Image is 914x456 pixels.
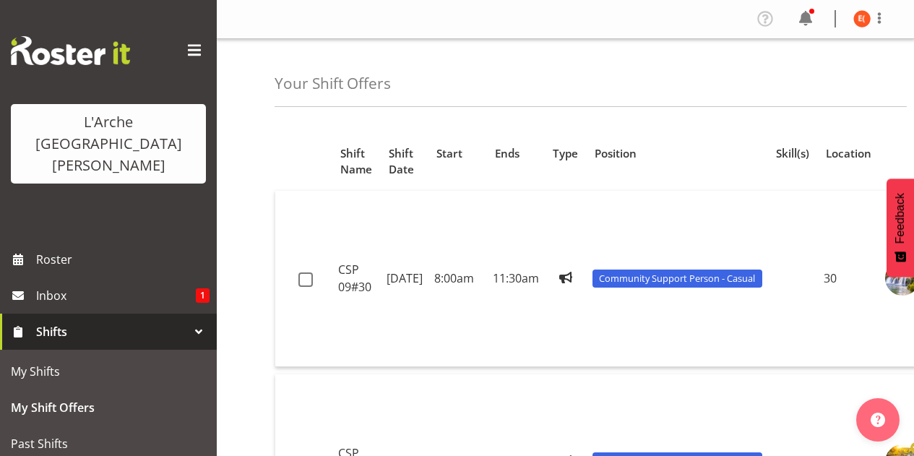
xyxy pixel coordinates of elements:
span: My Shifts [11,361,206,382]
span: Skill(s) [776,145,809,162]
span: Ends [495,145,519,162]
span: Shifts [36,321,188,343]
span: My Shift Offers [11,397,206,418]
span: Past Shifts [11,433,206,455]
span: Type [553,145,578,162]
img: estelle-yuqi-pu11509.jpg [853,10,871,27]
td: 30 [818,191,880,367]
a: My Shifts [4,353,213,390]
span: Community Support Person - Casual [599,272,755,285]
span: Feedback [894,193,907,244]
span: Roster [36,249,210,270]
div: L'Arche [GEOGRAPHIC_DATA][PERSON_NAME] [25,111,191,176]
span: Start [436,145,462,162]
h4: Your Shift Offers [275,75,391,92]
span: Location [826,145,871,162]
td: [DATE] [381,191,428,367]
img: help-xxl-2.png [871,413,885,427]
td: CSP 09#30 [332,191,381,367]
img: Rosterit website logo [11,36,130,65]
span: Inbox [36,285,196,306]
td: 11:30am [487,191,545,367]
td: 8:00am [428,191,487,367]
span: Position [595,145,637,162]
span: Shift Name [340,145,372,178]
a: My Shift Offers [4,390,213,426]
button: Feedback - Show survey [887,178,914,277]
span: Shift Date [389,145,420,178]
span: 1 [196,288,210,303]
